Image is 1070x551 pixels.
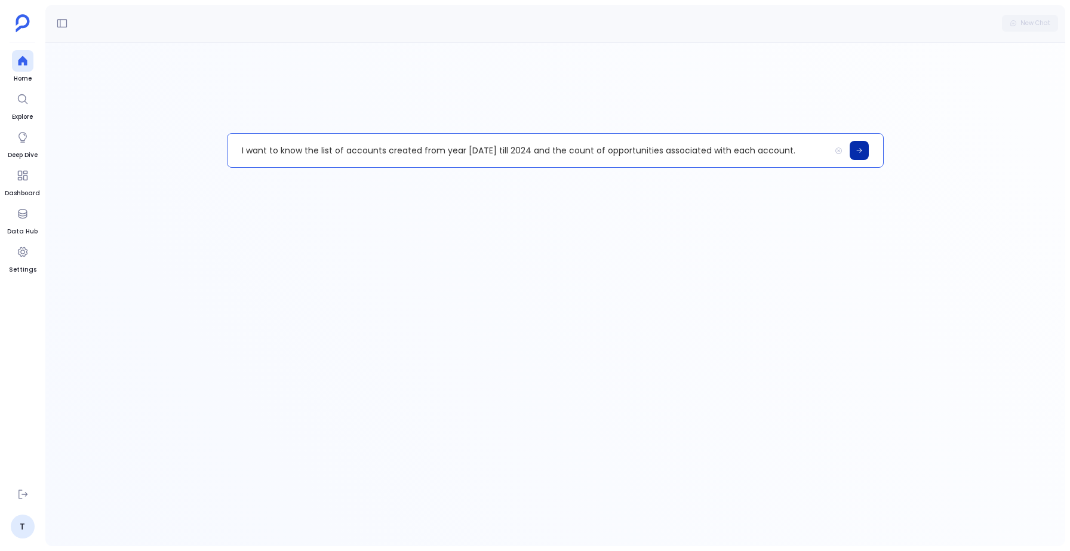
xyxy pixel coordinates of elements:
[7,227,38,236] span: Data Hub
[12,88,33,122] a: Explore
[11,515,35,538] a: T
[8,127,38,160] a: Deep Dive
[12,74,33,84] span: Home
[5,189,40,198] span: Dashboard
[227,135,830,166] p: I want to know the list of accounts created from year [DATE] till 2024 and the count of opportuni...
[9,265,36,275] span: Settings
[7,203,38,236] a: Data Hub
[12,112,33,122] span: Explore
[5,165,40,198] a: Dashboard
[9,241,36,275] a: Settings
[8,150,38,160] span: Deep Dive
[12,50,33,84] a: Home
[16,14,30,32] img: petavue logo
